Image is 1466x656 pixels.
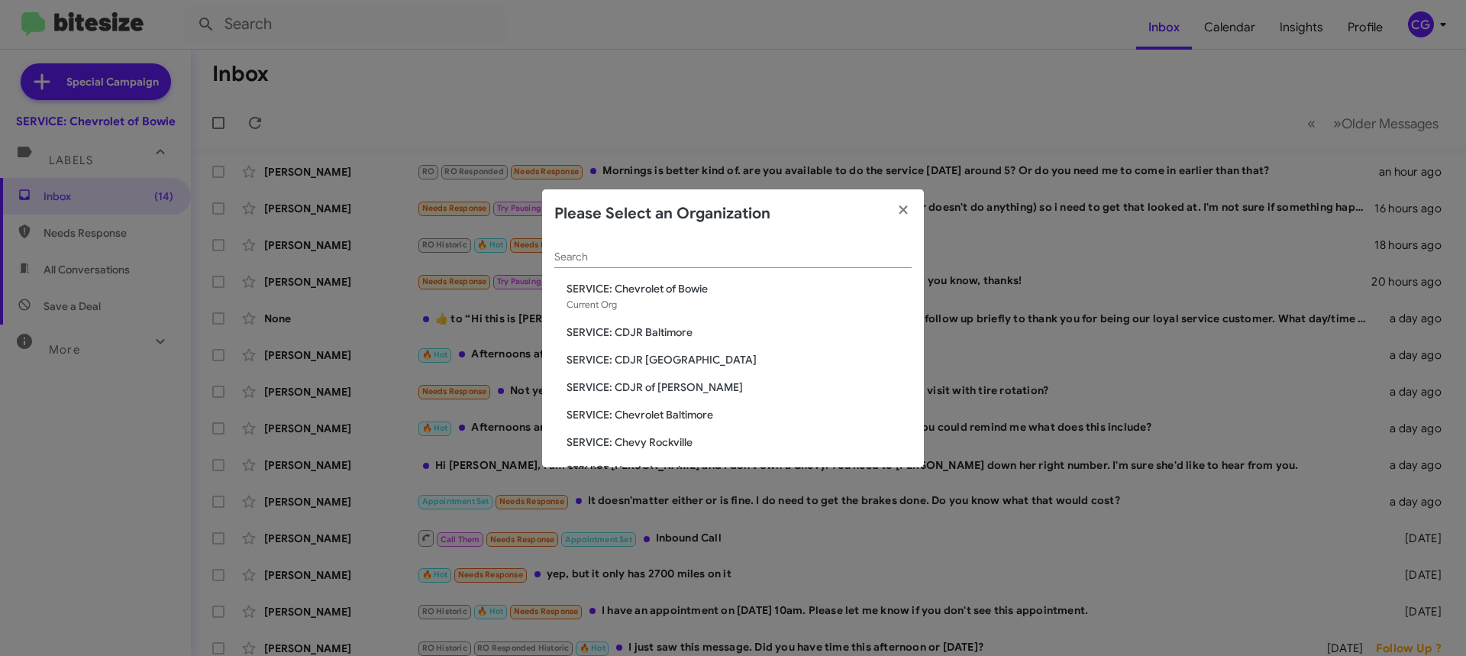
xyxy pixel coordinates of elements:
[567,281,912,296] span: SERVICE: Chevrolet of Bowie
[567,407,912,422] span: SERVICE: Chevrolet Baltimore
[554,202,770,226] h2: Please Select an Organization
[567,435,912,450] span: SERVICE: Chevy Rockville
[567,325,912,340] span: SERVICE: CDJR Baltimore
[567,380,912,395] span: SERVICE: CDJR of [PERSON_NAME]
[567,299,617,310] span: Current Org
[567,462,912,477] span: SERVICE: Honda Laurel
[567,352,912,367] span: SERVICE: CDJR [GEOGRAPHIC_DATA]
